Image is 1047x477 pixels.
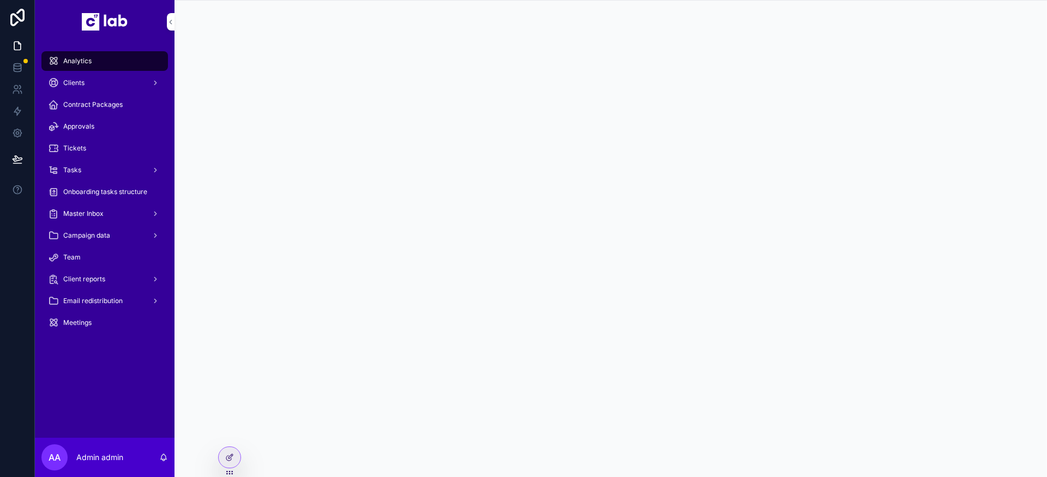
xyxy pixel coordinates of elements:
[41,95,168,114] a: Contract Packages
[41,226,168,245] a: Campaign data
[49,451,61,464] span: Aa
[41,247,168,267] a: Team
[63,188,147,196] span: Onboarding tasks structure
[41,291,168,311] a: Email redistribution
[41,51,168,71] a: Analytics
[63,79,85,87] span: Clients
[41,182,168,202] a: Onboarding tasks structure
[41,313,168,333] a: Meetings
[63,318,92,327] span: Meetings
[41,73,168,93] a: Clients
[63,209,104,218] span: Master Inbox
[63,122,94,131] span: Approvals
[63,297,123,305] span: Email redistribution
[63,100,123,109] span: Contract Packages
[82,13,128,31] img: App logo
[41,117,168,136] a: Approvals
[41,138,168,158] a: Tickets
[41,204,168,224] a: Master Inbox
[63,253,81,262] span: Team
[35,44,174,347] div: scrollable content
[41,269,168,289] a: Client reports
[63,144,86,153] span: Tickets
[63,57,92,65] span: Analytics
[41,160,168,180] a: Tasks
[63,231,110,240] span: Campaign data
[63,275,105,283] span: Client reports
[76,452,123,463] p: Admin admin
[63,166,81,174] span: Tasks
